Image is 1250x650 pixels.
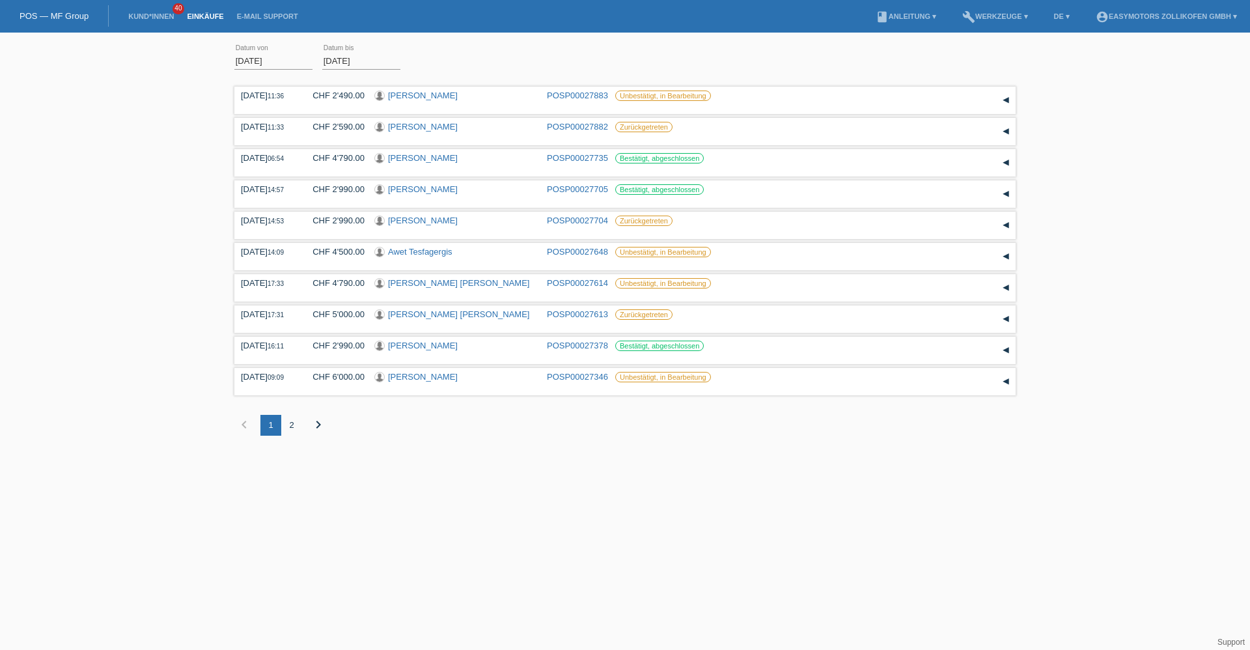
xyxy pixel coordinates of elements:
[303,216,365,225] div: CHF 2'990.00
[996,184,1016,204] div: auf-/zuklappen
[1096,10,1109,23] i: account_circle
[996,309,1016,329] div: auf-/zuklappen
[388,341,458,350] a: [PERSON_NAME]
[268,186,284,193] span: 14:57
[996,341,1016,360] div: auf-/zuklappen
[241,372,293,382] div: [DATE]
[615,278,711,289] label: Unbestätigt, in Bearbeitung
[996,91,1016,110] div: auf-/zuklappen
[241,153,293,163] div: [DATE]
[547,278,608,288] a: POSP00027614
[268,280,284,287] span: 17:33
[388,153,458,163] a: [PERSON_NAME]
[241,247,293,257] div: [DATE]
[268,155,284,162] span: 06:54
[996,153,1016,173] div: auf-/zuklappen
[1217,638,1245,647] a: Support
[241,278,293,288] div: [DATE]
[956,12,1035,20] a: buildWerkzeuge ▾
[547,91,608,100] a: POSP00027883
[388,184,458,194] a: [PERSON_NAME]
[388,278,529,288] a: [PERSON_NAME] [PERSON_NAME]
[268,218,284,225] span: 14:53
[268,374,284,381] span: 09:09
[268,92,284,100] span: 11:36
[876,10,889,23] i: book
[615,122,673,132] label: Zurückgetreten
[547,341,608,350] a: POSP00027378
[615,153,704,163] label: Bestätigt, abgeschlossen
[547,153,608,163] a: POSP00027735
[615,309,673,320] label: Zurückgetreten
[303,122,365,132] div: CHF 2'590.00
[303,91,365,100] div: CHF 2'490.00
[996,247,1016,266] div: auf-/zuklappen
[241,184,293,194] div: [DATE]
[547,247,608,257] a: POSP00027648
[547,309,608,319] a: POSP00027613
[615,372,711,382] label: Unbestätigt, in Bearbeitung
[303,278,365,288] div: CHF 4'790.00
[388,91,458,100] a: [PERSON_NAME]
[388,309,529,319] a: [PERSON_NAME] [PERSON_NAME]
[281,415,302,436] div: 2
[236,417,252,432] i: chevron_left
[869,12,943,20] a: bookAnleitung ▾
[615,247,711,257] label: Unbestätigt, in Bearbeitung
[388,122,458,132] a: [PERSON_NAME]
[230,12,305,20] a: E-Mail Support
[241,309,293,319] div: [DATE]
[996,216,1016,235] div: auf-/zuklappen
[303,372,365,382] div: CHF 6'000.00
[311,417,326,432] i: chevron_right
[241,91,293,100] div: [DATE]
[388,216,458,225] a: [PERSON_NAME]
[303,184,365,194] div: CHF 2'990.00
[547,372,608,382] a: POSP00027346
[962,10,975,23] i: build
[615,216,673,226] label: Zurückgetreten
[388,247,452,257] a: Awet Tesfagergis
[122,12,180,20] a: Kund*innen
[268,311,284,318] span: 17:31
[303,309,365,319] div: CHF 5'000.00
[547,184,608,194] a: POSP00027705
[615,341,704,351] label: Bestätigt, abgeschlossen
[1089,12,1243,20] a: account_circleEasymotors Zollikofen GmbH ▾
[303,153,365,163] div: CHF 4'790.00
[615,184,704,195] label: Bestätigt, abgeschlossen
[260,415,281,436] div: 1
[996,122,1016,141] div: auf-/zuklappen
[303,247,365,257] div: CHF 4'500.00
[1048,12,1076,20] a: DE ▾
[996,372,1016,391] div: auf-/zuklappen
[547,216,608,225] a: POSP00027704
[268,249,284,256] span: 14:09
[268,124,284,131] span: 11:33
[388,372,458,382] a: [PERSON_NAME]
[268,343,284,350] span: 16:11
[241,341,293,350] div: [DATE]
[547,122,608,132] a: POSP00027882
[173,3,184,14] span: 40
[996,278,1016,298] div: auf-/zuklappen
[180,12,230,20] a: Einkäufe
[241,122,293,132] div: [DATE]
[241,216,293,225] div: [DATE]
[615,91,711,101] label: Unbestätigt, in Bearbeitung
[303,341,365,350] div: CHF 2'990.00
[20,11,89,21] a: POS — MF Group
